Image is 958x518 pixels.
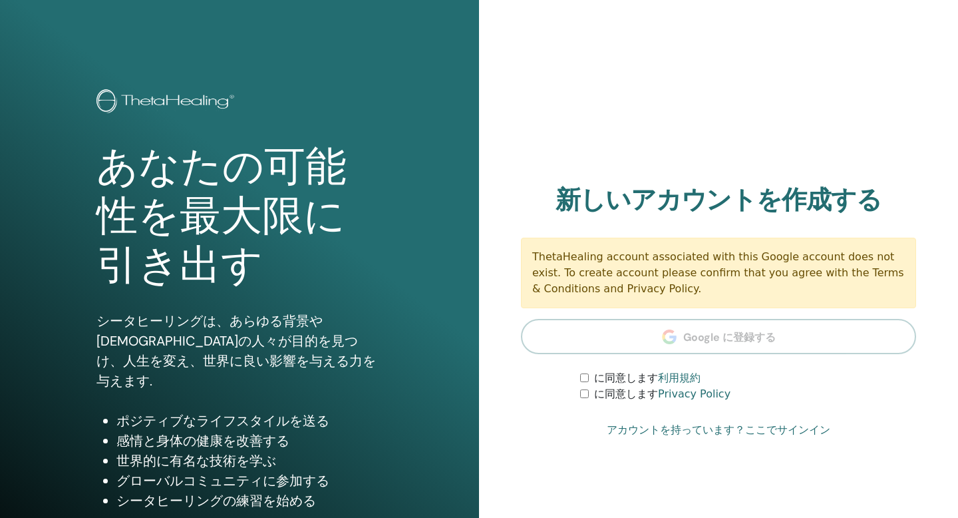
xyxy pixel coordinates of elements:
li: 感情と身体の健康を改善する [116,431,383,451]
div: ThetaHealing account associated with this Google account does not exist. To create account please... [521,238,916,308]
li: ポジティブなライフスタイルを送る [116,411,383,431]
a: アカウントを持っています？ここでサインイン [607,422,830,438]
h2: 新しいアカウントを作成する [521,185,916,216]
li: シータヒーリングの練習を始める [116,491,383,511]
a: 利用規約 [658,372,701,384]
p: シータヒーリングは、あらゆる背景や[DEMOGRAPHIC_DATA]の人々が目的を見つけ、人生を変え、世界に良い影響を与える力を与えます. [96,311,383,391]
li: グローバルコミュニティに参加する [116,471,383,491]
h1: あなたの可能性を最大限に引き出す [96,142,383,291]
label: に同意します [594,370,701,386]
li: 世界的に有名な技術を学ぶ [116,451,383,471]
label: に同意します [594,386,730,402]
a: Privacy Policy [658,388,730,400]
